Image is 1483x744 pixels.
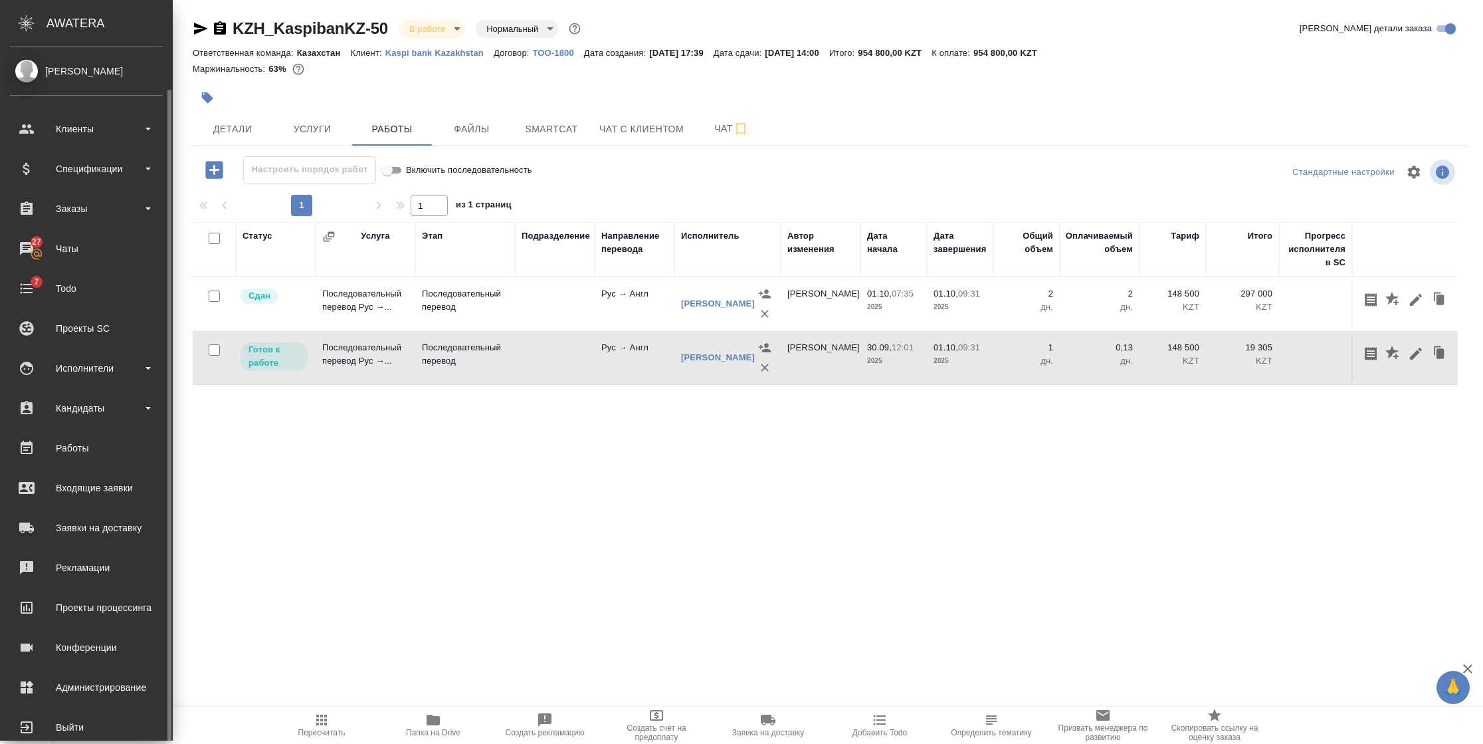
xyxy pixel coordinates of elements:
[566,20,583,37] button: Доп статусы указывают на важность/срочность заказа
[932,48,973,58] p: К оплате:
[1359,287,1382,312] button: Скопировать мини-бриф
[533,47,584,58] a: ТОО-1800
[892,342,914,352] p: 12:01
[10,358,163,378] div: Исполнители
[1066,229,1133,256] div: Оплачиваемый объем
[936,707,1047,744] button: Определить тематику
[10,199,163,219] div: Заказы
[361,229,389,243] div: Услуга
[405,23,449,35] button: В работе
[520,121,583,138] span: Smartcat
[193,83,222,112] button: Добавить тэг
[951,728,1031,737] span: Определить тематику
[1248,229,1272,243] div: Итого
[385,48,494,58] p: Kaspi bank Kazakhstan
[10,478,163,498] div: Входящие заявки
[958,342,980,352] p: 09:31
[322,230,336,243] button: Сгруппировать
[297,48,351,58] p: Казахстан
[1286,229,1345,269] div: Прогресс исполнителя в SC
[533,48,584,58] p: ТОО-1800
[239,341,309,372] div: Исполнитель может приступить к работе
[1452,287,1475,312] button: Удалить
[440,121,504,138] span: Файлы
[10,398,163,418] div: Кандидаты
[10,518,163,538] div: Заявки на доставку
[10,717,163,737] div: Выйти
[1405,341,1427,366] button: Редактировать
[1171,229,1199,243] div: Тариф
[755,358,775,378] button: Удалить
[10,558,163,578] div: Рекламации
[1055,723,1151,742] span: Призвать менеджера по развитию
[1000,287,1053,301] p: 2
[1382,287,1405,312] button: Добавить оценку
[10,678,163,697] div: Администрирование
[377,707,489,744] button: Папка на Drive
[1146,354,1199,368] p: KZT
[10,438,163,458] div: Работы
[10,119,163,139] div: Клиенты
[316,281,415,327] td: Последовательный перевод Рус →...
[522,229,590,243] div: Подразделение
[10,239,163,259] div: Чаты
[712,707,824,744] button: Заявка на доставку
[422,341,508,368] p: Последовательный перевод
[248,343,300,370] p: Готов к работе
[1066,287,1133,301] p: 2
[824,707,936,744] button: Добавить Todo
[239,287,309,305] div: Менеджер проверил работу исполнителя, передает ее на следующий этап
[681,229,740,243] div: Исполнитель
[476,20,558,38] div: В работе
[755,284,775,304] button: Назначить
[1000,354,1053,368] p: дн.
[1146,341,1199,354] p: 148 500
[1213,287,1272,301] p: 297 000
[1167,723,1262,742] span: Скопировать ссылку на оценку заказа
[268,64,289,74] p: 63%
[24,235,49,249] span: 27
[350,48,385,58] p: Клиент:
[1359,341,1382,366] button: Скопировать мини-бриф
[858,48,932,58] p: 954 800,00 KZT
[1427,287,1452,312] button: Клонировать
[609,723,704,742] span: Создать счет на предоплату
[595,281,674,327] td: Рус → Англ
[700,120,763,137] span: Чат
[1000,229,1053,256] div: Общий объем
[3,432,169,465] a: Работы
[755,304,775,324] button: Удалить
[494,48,533,58] p: Договор:
[10,279,163,299] div: Todo
[193,48,297,58] p: Ответственная команда:
[266,707,377,744] button: Пересчитать
[201,121,264,138] span: Детали
[3,511,169,545] a: Заявки на доставку
[1213,354,1272,368] p: KZT
[755,338,775,358] button: Назначить
[1300,22,1432,35] span: [PERSON_NAME] детали заказа
[385,47,494,58] a: Kaspi bank Kazakhstan
[248,289,270,303] p: Сдан
[934,289,958,299] p: 01.10,
[781,281,860,327] td: [PERSON_NAME]
[422,229,443,243] div: Этап
[1066,354,1133,368] p: дн.
[1066,341,1133,354] p: 0,13
[1213,301,1272,314] p: KZT
[892,289,914,299] p: 07:35
[934,354,987,368] p: 2025
[290,61,307,78] button: 316305.00 KZT;
[1405,287,1427,312] button: Редактировать
[867,289,892,299] p: 01.10,
[489,707,601,744] button: Создать рекламацию
[733,121,749,137] svg: Подписаться
[406,164,532,177] span: Включить последовательность
[681,352,755,362] a: [PERSON_NAME]
[212,21,228,37] button: Скопировать ссылку
[867,342,892,352] p: 30.09,
[584,48,649,58] p: Дата создания:
[1146,287,1199,301] p: 148 500
[1047,707,1159,744] button: Призвать менеджера по развитию
[3,232,169,265] a: 27Чаты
